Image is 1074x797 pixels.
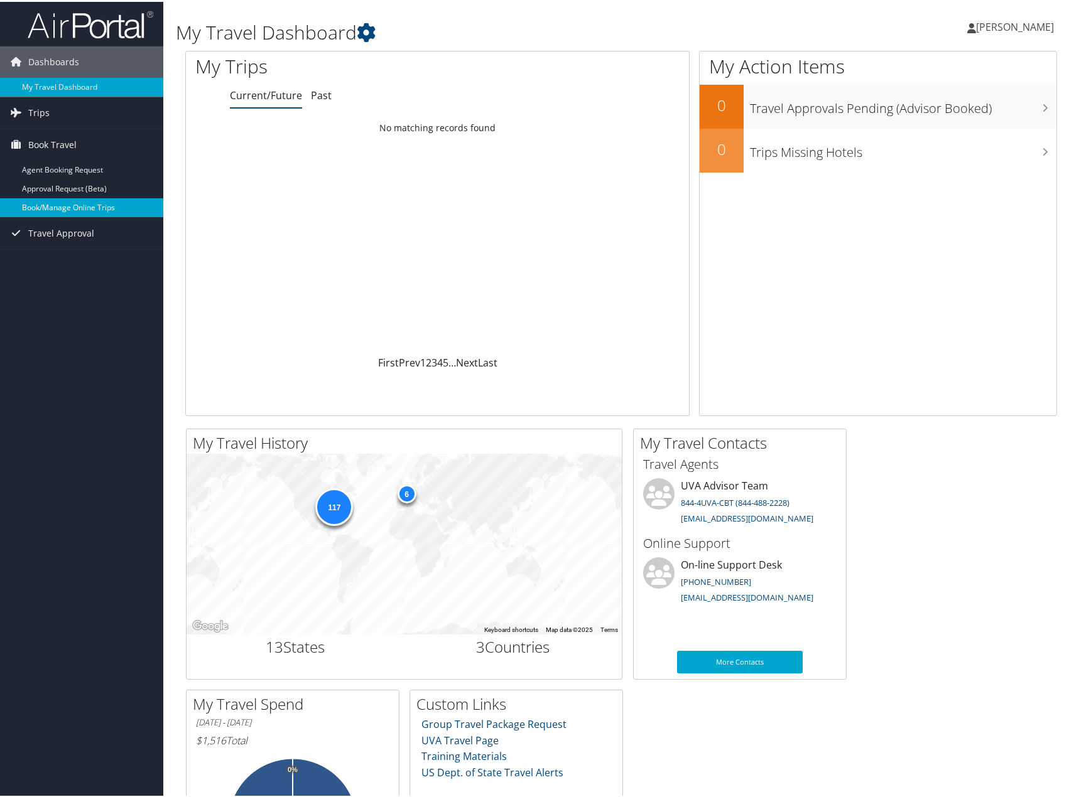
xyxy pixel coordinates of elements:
a: Next [456,354,478,368]
a: Prev [399,354,420,368]
button: Keyboard shortcuts [484,624,538,633]
a: 2 [426,354,431,368]
img: Google [190,616,231,633]
a: [PHONE_NUMBER] [681,574,751,586]
span: 13 [266,634,283,655]
h1: My Travel Dashboard [176,18,769,44]
a: 0Travel Approvals Pending (Advisor Booked) [700,83,1056,127]
span: Travel Approval [28,216,94,247]
h1: My Action Items [700,51,1056,78]
span: $1,516 [196,732,226,746]
h2: 0 [700,137,744,158]
h6: Total [196,732,389,746]
a: Last [478,354,497,368]
td: No matching records found [186,115,689,137]
a: 5 [443,354,448,368]
a: 0Trips Missing Hotels [700,127,1056,171]
div: 6 [397,483,416,501]
h3: Travel Agents [643,454,837,471]
a: US Dept. of State Travel Alerts [421,764,563,778]
span: 3 [476,634,485,655]
img: airportal-logo.png [28,8,153,38]
a: 3 [431,354,437,368]
h2: Custom Links [416,692,622,713]
a: UVA Travel Page [421,732,499,746]
span: Dashboards [28,45,79,76]
tspan: 0% [288,764,298,772]
li: On-line Support Desk [637,555,843,607]
div: 117 [315,486,353,524]
span: Trips [28,95,50,127]
h6: [DATE] - [DATE] [196,715,389,727]
a: [EMAIL_ADDRESS][DOMAIN_NAME] [681,511,813,522]
a: [PERSON_NAME] [967,6,1066,44]
h2: Countries [414,634,613,656]
span: … [448,354,456,368]
h2: States [196,634,395,656]
h3: Trips Missing Hotels [750,136,1056,159]
a: Open this area in Google Maps (opens a new window) [190,616,231,633]
h2: My Travel History [193,431,622,452]
span: Map data ©2025 [546,624,593,631]
li: UVA Advisor Team [637,476,843,528]
a: 844-4UVA-CBT (844-488-2228) [681,495,789,506]
h3: Online Support [643,533,837,550]
a: 4 [437,354,443,368]
a: 1 [420,354,426,368]
h1: My Trips [195,51,470,78]
h2: My Travel Spend [193,692,399,713]
a: More Contacts [677,649,803,671]
a: Terms (opens in new tab) [600,624,618,631]
a: First [378,354,399,368]
span: Book Travel [28,127,77,159]
a: Current/Future [230,87,302,100]
a: Training Materials [421,747,507,761]
h2: My Travel Contacts [640,431,846,452]
a: Group Travel Package Request [421,715,567,729]
a: Past [311,87,332,100]
h3: Travel Approvals Pending (Advisor Booked) [750,92,1056,115]
h2: 0 [700,93,744,114]
span: [PERSON_NAME] [976,18,1054,32]
a: [EMAIL_ADDRESS][DOMAIN_NAME] [681,590,813,601]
